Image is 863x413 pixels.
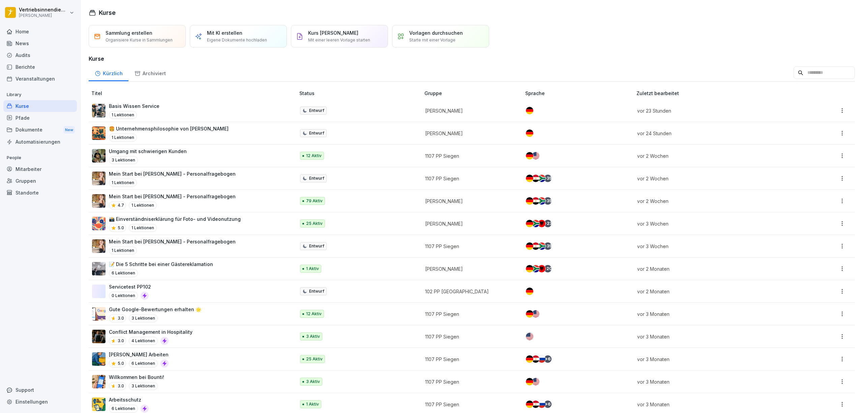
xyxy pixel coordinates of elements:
[309,108,324,114] p: Entwurf
[92,126,106,140] img: piso4cs045sdgh18p3b5ocgn.png
[3,26,77,37] a: Home
[3,49,77,61] a: Audits
[425,152,514,159] p: 1107 PP Siegen
[118,202,124,208] p: 4.7
[425,333,514,340] p: 1107 PP Siegen
[526,355,533,363] img: de.svg
[425,220,514,227] p: [PERSON_NAME]
[544,355,552,363] div: + 6
[109,179,137,187] p: 1 Lektionen
[3,124,77,136] a: DokumenteNew
[538,197,545,205] img: za.svg
[118,360,124,366] p: 5.0
[532,310,539,318] img: us.svg
[109,283,151,290] p: Servicetest PP102
[526,378,533,385] img: de.svg
[532,197,539,205] img: eg.svg
[425,198,514,205] p: [PERSON_NAME]
[92,104,106,117] img: q0jl4bd5xju9p4hrjzcacmjx.png
[306,220,323,227] p: 25 Aktiv
[526,152,533,159] img: de.svg
[3,187,77,199] a: Standorte
[425,311,514,318] p: 1107 PP Siegen
[99,8,116,17] h1: Kurse
[3,175,77,187] a: Gruppen
[92,397,106,411] img: bgsrfyvhdm6180ponve2jajk.png
[306,379,320,385] p: 3 Aktiv
[425,107,514,114] p: [PERSON_NAME]
[129,337,158,345] p: 4 Lektionen
[3,112,77,124] div: Pfade
[637,107,791,114] p: vor 23 Stunden
[532,355,539,363] img: eg.svg
[637,356,791,363] p: vor 3 Monaten
[92,330,106,343] img: v5km1yrum515hbryjbhr1wgk.png
[306,266,319,272] p: 1 Aktiv
[425,356,514,363] p: 1107 PP Siegen
[532,378,539,385] img: us.svg
[544,242,552,250] div: + 39
[92,239,106,253] img: aaay8cu0h1hwaqqp9269xjan.png
[532,242,539,250] img: eg.svg
[19,13,68,18] p: [PERSON_NAME]
[118,315,124,321] p: 3.0
[3,124,77,136] div: Dokumente
[118,383,124,389] p: 3.0
[538,175,545,182] img: za.svg
[532,265,539,272] img: za.svg
[3,396,77,408] a: Einstellungen
[526,107,533,114] img: de.svg
[3,73,77,85] div: Veranstaltungen
[544,401,552,408] div: + 6
[637,175,791,182] p: vor 2 Wochen
[3,100,77,112] a: Kurse
[92,149,106,163] img: ibmq16c03v2u1873hyb2ubud.png
[299,90,422,97] p: Status
[109,193,236,200] p: Mein Start bei [PERSON_NAME] - Personalfragebogen
[526,197,533,205] img: de.svg
[538,265,545,272] img: al.svg
[109,170,236,177] p: Mein Start bei [PERSON_NAME] - Personalfragebogen
[3,61,77,73] a: Berichte
[92,194,106,208] img: aaay8cu0h1hwaqqp9269xjan.png
[637,198,791,205] p: vor 2 Wochen
[118,225,124,231] p: 5.0
[109,102,159,110] p: Basis Wissen Service
[425,265,514,272] p: [PERSON_NAME]
[19,7,68,13] p: Vertriebsinnendienst
[89,64,128,81] div: Kürzlich
[532,152,539,159] img: us.svg
[309,288,324,294] p: Entwurf
[129,382,158,390] p: 3 Lektionen
[109,261,213,268] p: 📝 Die 5 Schritte bei einer Gästereklamation
[3,384,77,396] div: Support
[544,197,552,205] div: + 39
[637,220,791,227] p: vor 3 Wochen
[109,246,137,255] p: 1 Lektionen
[526,401,533,408] img: de.svg
[109,111,137,119] p: 1 Lektionen
[92,307,106,321] img: iwscqm9zjbdjlq9atufjsuwv.png
[532,220,539,227] img: za.svg
[106,29,152,36] p: Sammlung erstellen
[637,152,791,159] p: vor 2 Wochen
[91,90,297,97] p: Titel
[3,163,77,175] a: Mitarbeiter
[309,175,324,181] p: Entwurf
[3,136,77,148] div: Automatisierungen
[109,405,138,413] p: 6 Lektionen
[532,175,539,182] img: eg.svg
[526,175,533,182] img: de.svg
[637,401,791,408] p: vor 3 Monaten
[109,134,137,142] p: 1 Lektionen
[129,224,157,232] p: 1 Lektionen
[129,314,158,322] p: 3 Lektionen
[128,64,172,81] a: Archiviert
[92,352,106,366] img: ns5fm27uu5em6705ixom0yjt.png
[525,90,634,97] p: Sprache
